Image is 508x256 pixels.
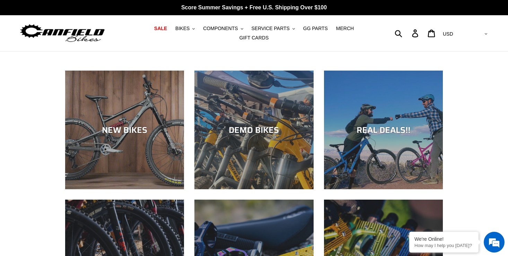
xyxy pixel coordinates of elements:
[414,243,473,248] p: How may I help you today?
[203,26,238,31] span: COMPONENTS
[398,26,416,41] input: Search
[236,33,272,43] a: GIFT CARDS
[194,71,313,189] a: DEMO BIKES
[239,35,269,41] span: GIFT CARDS
[151,24,170,33] a: SALE
[303,26,328,31] span: GG PARTS
[200,24,246,33] button: COMPONENTS
[324,71,443,189] a: REAL DEALS!!
[333,24,357,33] a: MERCH
[172,24,198,33] button: BIKES
[251,26,289,31] span: SERVICE PARTS
[300,24,331,33] a: GG PARTS
[414,236,473,242] div: We're Online!
[324,125,443,135] div: REAL DEALS!!
[154,26,167,31] span: SALE
[19,22,106,44] img: Canfield Bikes
[194,125,313,135] div: DEMO BIKES
[175,26,190,31] span: BIKES
[65,125,184,135] div: NEW BIKES
[65,71,184,189] a: NEW BIKES
[336,26,354,31] span: MERCH
[248,24,298,33] button: SERVICE PARTS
